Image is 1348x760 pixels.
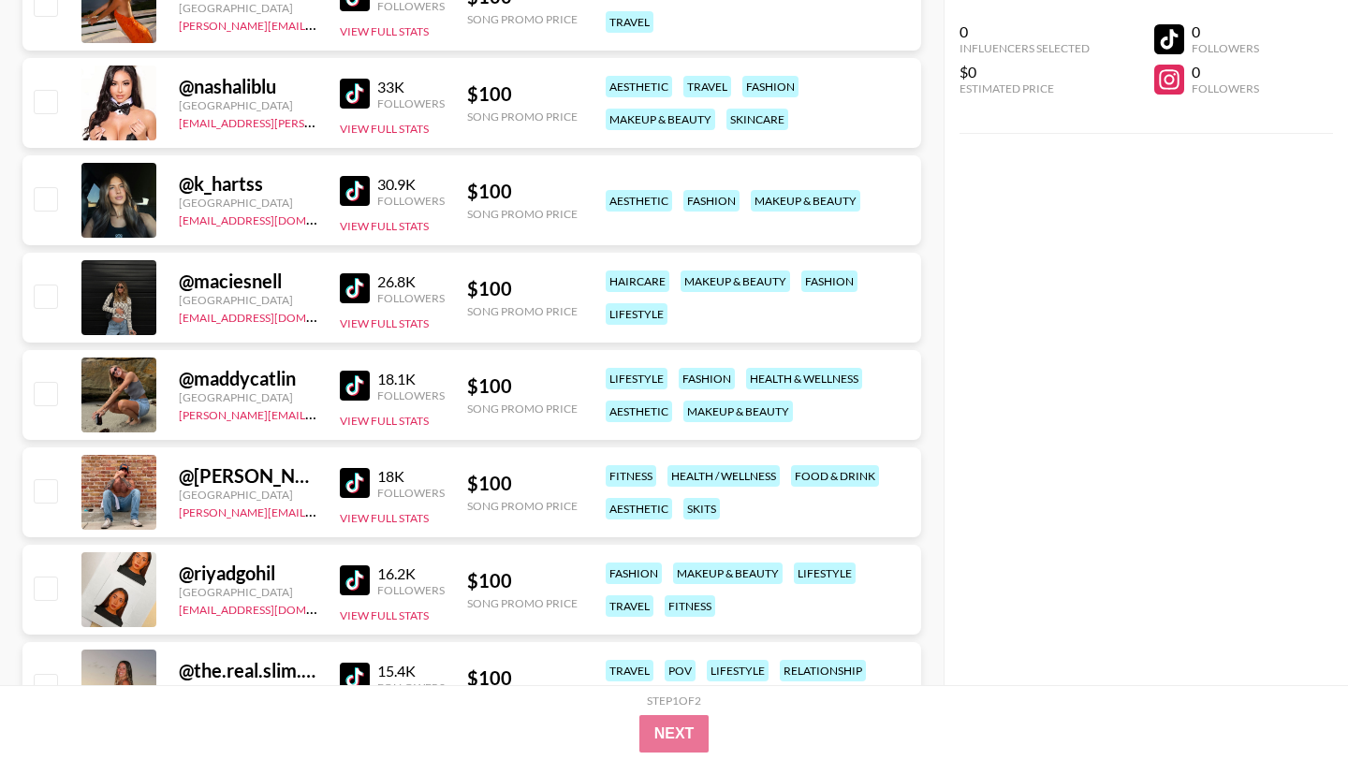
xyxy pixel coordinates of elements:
div: aesthetic [606,401,672,422]
div: 18K [377,467,445,486]
div: fashion [679,368,735,389]
div: travel [606,11,653,33]
div: Followers [377,96,445,110]
div: lifestyle [794,563,856,584]
div: 15.4K [377,662,445,680]
div: $ 100 [467,374,578,398]
div: Followers [377,680,445,694]
a: [PERSON_NAME][EMAIL_ADDRESS][PERSON_NAME][DOMAIN_NAME] [179,15,545,33]
button: View Full Stats [340,414,429,428]
div: [GEOGRAPHIC_DATA] [179,488,317,502]
div: aesthetic [606,498,672,519]
div: fitness [665,595,715,617]
img: TikTok [340,176,370,206]
div: [GEOGRAPHIC_DATA] [179,390,317,404]
div: Song Promo Price [467,12,578,26]
div: @ maddycatlin [179,367,317,390]
a: [PERSON_NAME][EMAIL_ADDRESS][PERSON_NAME][DOMAIN_NAME] [179,502,545,519]
img: TikTok [340,273,370,303]
div: aesthetic [606,76,672,97]
button: View Full Stats [340,316,429,330]
div: travel [606,660,653,681]
div: Song Promo Price [467,207,578,221]
div: health / wellness [667,465,780,487]
div: lifestyle [606,303,667,325]
div: travel [606,595,653,617]
div: makeup & beauty [683,401,793,422]
div: Followers [1192,81,1259,95]
div: haircare [606,270,669,292]
button: View Full Stats [340,511,429,525]
button: View Full Stats [340,608,429,622]
div: makeup & beauty [673,563,783,584]
div: @ riyadgohil [179,562,317,585]
div: $ 100 [467,277,578,300]
img: TikTok [340,565,370,595]
div: 30.9K [377,175,445,194]
div: health & wellness [746,368,862,389]
div: 0 [1192,22,1259,41]
div: $ 100 [467,569,578,592]
div: fitness [606,465,656,487]
div: Followers [377,388,445,402]
a: [PERSON_NAME][EMAIL_ADDRESS][DOMAIN_NAME] [179,404,456,422]
div: fashion [801,270,857,292]
div: lifestyle [707,660,769,681]
div: Followers [377,486,445,500]
div: $ 100 [467,472,578,495]
button: View Full Stats [340,219,429,233]
a: [EMAIL_ADDRESS][PERSON_NAME][DOMAIN_NAME] [179,112,456,130]
div: [GEOGRAPHIC_DATA] [179,682,317,696]
div: Song Promo Price [467,596,578,610]
div: skincare [726,109,788,130]
div: fashion [606,563,662,584]
div: $ 100 [467,666,578,690]
a: [EMAIL_ADDRESS][DOMAIN_NAME] [179,210,367,227]
div: [GEOGRAPHIC_DATA] [179,585,317,599]
div: 0 [1192,63,1259,81]
div: @ maciesnell [179,270,317,293]
button: View Full Stats [340,24,429,38]
button: View Full Stats [340,122,429,136]
div: makeup & beauty [681,270,790,292]
div: 16.2K [377,564,445,583]
img: TikTok [340,79,370,109]
div: Song Promo Price [467,499,578,513]
div: Estimated Price [960,81,1090,95]
div: aesthetic [606,190,672,212]
div: Song Promo Price [467,304,578,318]
div: Followers [1192,41,1259,55]
div: @ the.real.slim.sadieee [179,659,317,682]
div: Influencers Selected [960,41,1090,55]
div: relationship [780,660,866,681]
div: fashion [742,76,799,97]
a: [EMAIL_ADDRESS][DOMAIN_NAME] [179,307,367,325]
div: [GEOGRAPHIC_DATA] [179,1,317,15]
div: @ nashaliblu [179,75,317,98]
img: TikTok [340,371,370,401]
div: [GEOGRAPHIC_DATA] [179,98,317,112]
div: [GEOGRAPHIC_DATA] [179,196,317,210]
div: Song Promo Price [467,110,578,124]
div: $ 100 [467,82,578,106]
div: Followers [377,194,445,208]
div: Followers [377,583,445,597]
div: Followers [377,291,445,305]
div: 33K [377,78,445,96]
div: pov [665,660,696,681]
div: 0 [960,22,1090,41]
div: $ 100 [467,180,578,203]
img: TikTok [340,663,370,693]
div: travel [683,76,731,97]
div: Step 1 of 2 [647,694,701,708]
div: [GEOGRAPHIC_DATA] [179,293,317,307]
div: lifestyle [606,368,667,389]
div: 26.8K [377,272,445,291]
div: Song Promo Price [467,402,578,416]
div: skits [683,498,720,519]
div: 18.1K [377,370,445,388]
div: fashion [683,190,740,212]
div: makeup & beauty [751,190,860,212]
div: food & drink [791,465,879,487]
div: @ k_hartss [179,172,317,196]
